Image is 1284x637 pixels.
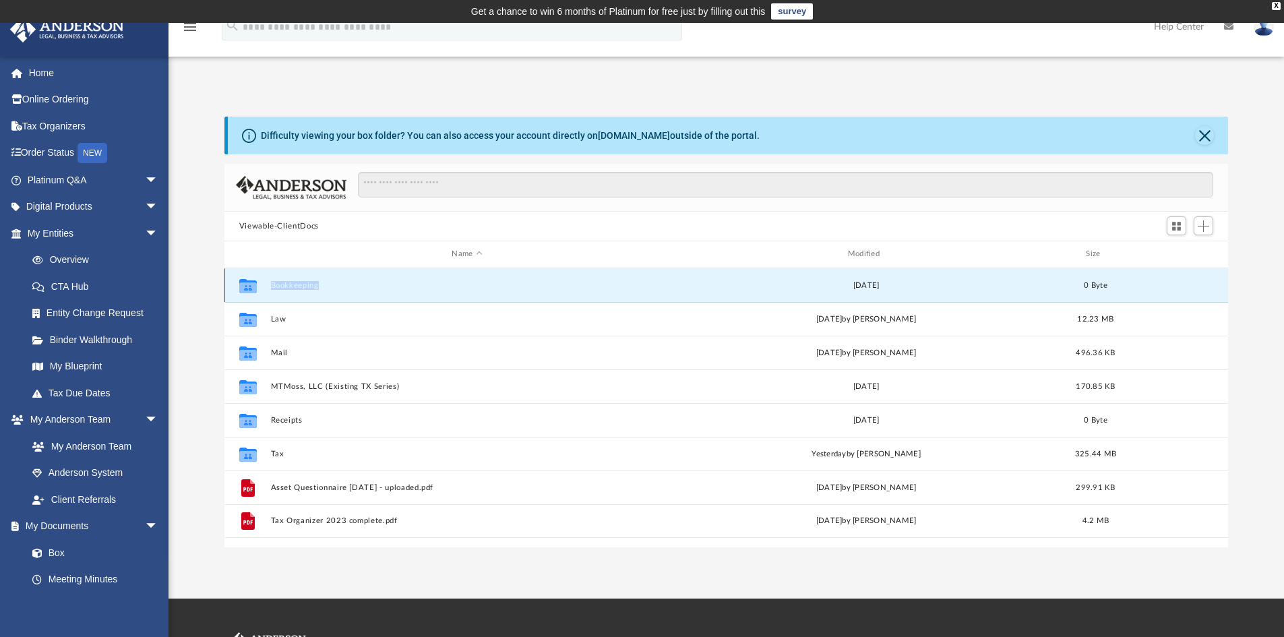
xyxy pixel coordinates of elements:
button: Viewable-ClientDocs [239,220,319,233]
a: My Entitiesarrow_drop_down [9,220,179,247]
a: Online Ordering [9,86,179,113]
div: [DATE] [669,279,1062,291]
button: Asset Questionnaire [DATE] - uploaded.pdf [270,483,663,492]
a: Overview [19,247,179,274]
a: Order StatusNEW [9,140,179,167]
a: Home [9,59,179,86]
div: Size [1068,248,1122,260]
div: id [1128,248,1223,260]
a: Digital Productsarrow_drop_down [9,193,179,220]
a: CTA Hub [19,273,179,300]
a: Binder Walkthrough [19,326,179,353]
a: [DOMAIN_NAME] [598,130,670,141]
span: 12.23 MB [1077,315,1113,322]
a: Tax Due Dates [19,380,179,406]
button: Law [270,315,663,324]
div: Name [270,248,663,260]
a: Entity Change Request [19,300,179,327]
button: Add [1194,216,1214,235]
div: [DATE] by [PERSON_NAME] [669,515,1062,527]
div: [DATE] by [PERSON_NAME] [669,481,1062,493]
span: 4.2 MB [1082,517,1109,524]
span: yesterday [812,450,846,457]
a: My Documentsarrow_drop_down [9,513,172,540]
div: [DATE] [669,414,1062,426]
span: 496.36 KB [1076,348,1115,356]
a: Box [19,539,165,566]
span: 0 Byte [1084,416,1107,423]
a: Client Referrals [19,486,172,513]
button: Close [1195,126,1214,145]
span: 299.91 KB [1076,483,1115,491]
div: by [PERSON_NAME] [669,448,1062,460]
button: Tax [270,450,663,458]
a: Platinum Q&Aarrow_drop_down [9,166,179,193]
div: [DATE] by [PERSON_NAME] [669,313,1062,325]
div: [DATE] by [PERSON_NAME] [669,346,1062,359]
span: arrow_drop_down [145,513,172,541]
div: grid [224,268,1229,547]
div: NEW [78,143,107,163]
i: menu [182,19,198,35]
a: My Anderson Teamarrow_drop_down [9,406,172,433]
img: Anderson Advisors Platinum Portal [6,16,128,42]
div: close [1272,2,1281,10]
div: Difficulty viewing your box folder? You can also access your account directly on outside of the p... [261,129,760,143]
div: Modified [669,248,1063,260]
div: id [231,248,264,260]
button: Tax Organizer 2023 complete.pdf [270,516,663,525]
i: search [225,18,240,33]
button: Mail [270,348,663,357]
input: Search files and folders [358,172,1213,198]
span: arrow_drop_down [145,193,172,221]
span: arrow_drop_down [145,220,172,247]
a: Meeting Minutes [19,566,172,593]
a: My Anderson Team [19,433,165,460]
button: MTMoss, LLC (Existing TX Series) [270,382,663,391]
span: arrow_drop_down [145,166,172,194]
a: menu [182,26,198,35]
a: Tax Organizers [9,113,179,140]
span: arrow_drop_down [145,406,172,434]
a: survey [771,3,813,20]
button: Switch to Grid View [1167,216,1187,235]
span: 170.85 KB [1076,382,1115,390]
img: User Pic [1254,17,1274,36]
div: Get a chance to win 6 months of Platinum for free just by filling out this [471,3,766,20]
span: 325.44 MB [1075,450,1116,457]
div: [DATE] [669,380,1062,392]
span: 0 Byte [1084,281,1107,289]
a: Anderson System [19,460,172,487]
a: My Blueprint [19,353,172,380]
button: Bookkeeping [270,281,663,290]
button: Receipts [270,416,663,425]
